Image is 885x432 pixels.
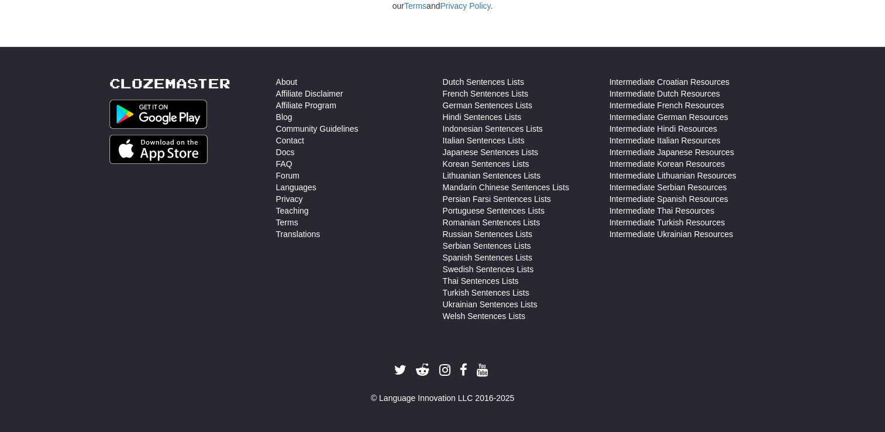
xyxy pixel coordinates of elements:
a: Translations [276,228,321,240]
a: Thai Sentences Lists [443,275,519,287]
img: Get it on App Store [109,135,208,164]
a: About [276,76,298,88]
a: Contact [276,135,304,146]
a: Intermediate Dutch Resources [609,88,720,100]
a: Intermediate French Resources [609,100,724,111]
a: Korean Sentences Lists [443,158,529,170]
div: © Language Innovation LLC 2016-2025 [109,392,776,404]
a: Intermediate Italian Resources [609,135,721,146]
a: Docs [276,146,295,158]
a: Intermediate Hindi Resources [609,123,717,135]
a: Intermediate Ukrainian Resources [609,228,734,240]
a: Persian Farsi Sentences Lists [443,193,551,205]
img: Get it on Google Play [109,100,208,129]
a: Affiliate Program [276,100,336,111]
a: Hindi Sentences Lists [443,111,522,123]
a: Ukrainian Sentences Lists [443,299,538,310]
a: Spanish Sentences Lists [443,252,532,263]
a: Romanian Sentences Lists [443,217,540,228]
a: Privacy Policy [440,1,490,11]
a: Intermediate Croatian Resources [609,76,729,88]
a: Affiliate Disclaimer [276,88,343,100]
a: German Sentences Lists [443,100,532,111]
a: Intermediate Lithuanian Resources [609,170,736,181]
a: Italian Sentences Lists [443,135,525,146]
a: Forum [276,170,299,181]
a: Serbian Sentences Lists [443,240,531,252]
a: Intermediate Japanese Resources [609,146,734,158]
a: Intermediate Thai Resources [609,205,715,217]
a: Indonesian Sentences Lists [443,123,543,135]
a: Community Guidelines [276,123,359,135]
a: Teaching [276,205,309,217]
a: French Sentences Lists [443,88,528,100]
a: Clozemaster [109,76,230,91]
a: Privacy [276,193,303,205]
a: Intermediate German Resources [609,111,728,123]
a: Intermediate Turkish Resources [609,217,725,228]
a: Intermediate Korean Resources [609,158,725,170]
a: Portuguese Sentences Lists [443,205,545,217]
a: Terms [276,217,298,228]
a: Blog [276,111,292,123]
a: Intermediate Serbian Resources [609,181,727,193]
a: Languages [276,181,316,193]
a: Dutch Sentences Lists [443,76,524,88]
a: Russian Sentences Lists [443,228,532,240]
a: Mandarin Chinese Sentences Lists [443,181,569,193]
a: Swedish Sentences Lists [443,263,534,275]
a: Welsh Sentences Lists [443,310,525,322]
a: Japanese Sentences Lists [443,146,538,158]
a: Intermediate Spanish Resources [609,193,728,205]
a: FAQ [276,158,292,170]
a: Terms [404,1,426,11]
a: Lithuanian Sentences Lists [443,170,540,181]
a: Turkish Sentences Lists [443,287,529,299]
